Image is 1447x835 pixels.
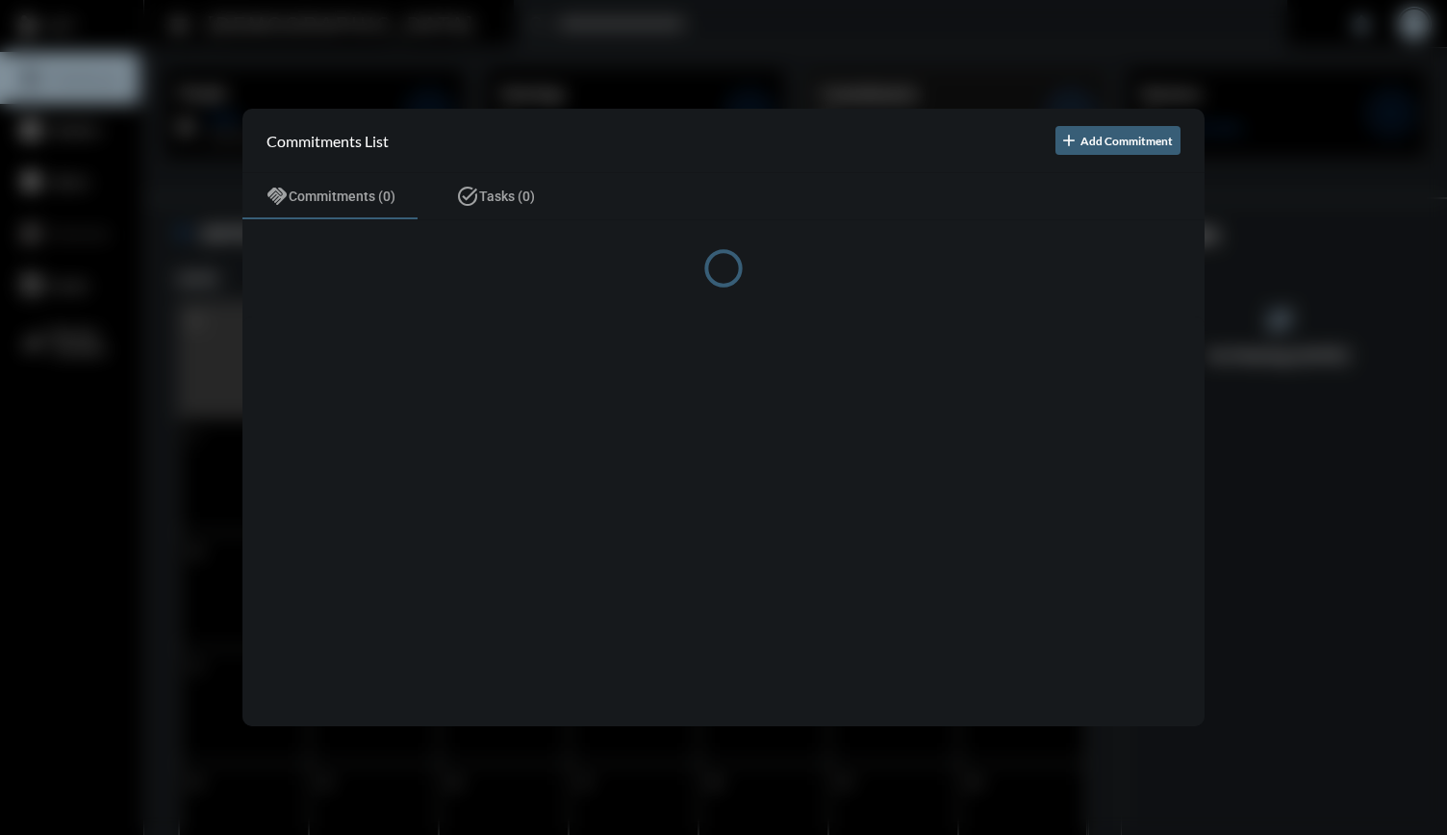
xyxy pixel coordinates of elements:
mat-icon: add [1059,131,1079,150]
span: Commitments (0) [289,189,395,204]
span: Tasks (0) [479,189,535,204]
button: Add Commitment [1055,126,1180,155]
mat-icon: handshake [266,185,289,208]
h2: Commitments List [267,132,389,150]
mat-icon: task_alt [456,185,479,208]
